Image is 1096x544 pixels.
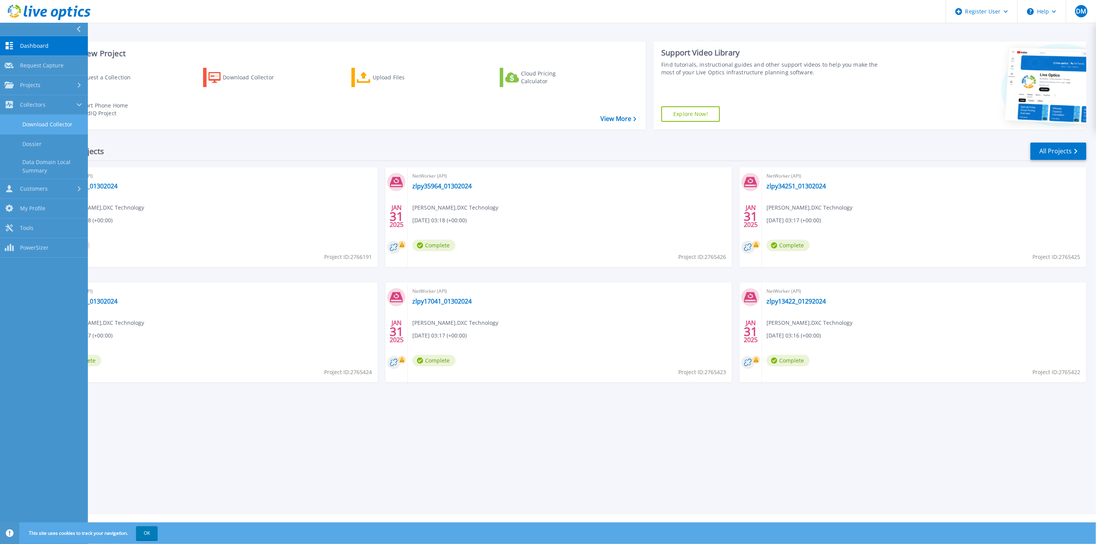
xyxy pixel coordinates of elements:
div: Support Video Library [661,48,886,58]
a: zlpy35964_01302024 [412,182,472,190]
span: Project ID: 2766191 [324,253,372,261]
span: NetWorker (API) [412,287,727,296]
h3: Start a New Project [55,49,636,58]
span: Complete [767,355,810,366]
span: [PERSON_NAME] , DXC Technology [412,319,498,327]
span: NetWorker (API) [58,172,373,180]
div: Request a Collection [77,70,138,85]
a: View More [600,115,636,123]
span: Complete [412,240,456,251]
span: NetWorker (API) [767,172,1081,180]
span: 31 [390,213,403,220]
span: Complete [767,240,810,251]
div: JAN 2025 [743,202,758,230]
span: Project ID: 2765422 [1033,368,1081,376]
span: Customers [20,185,48,192]
a: zlpy31326_01302024 [58,182,118,190]
span: Project ID: 2765423 [678,368,726,376]
span: 31 [744,328,758,335]
a: Cloud Pricing Calculator [500,68,586,87]
a: Explore Now! [661,106,720,122]
span: [DATE] 03:17 (+00:00) [767,216,821,225]
span: Projects [20,82,40,89]
span: PowerSizer [20,244,49,251]
span: My Profile [20,205,45,212]
span: [PERSON_NAME] , DXC Technology [767,319,852,327]
span: Project ID: 2765425 [1033,253,1081,261]
a: All Projects [1030,143,1086,160]
a: zlpy17041_01302024 [412,297,472,305]
a: Request a Collection [55,68,141,87]
a: Upload Files [351,68,437,87]
span: NetWorker (API) [412,172,727,180]
div: Import Phone Home CloudIQ Project [76,102,136,117]
span: [DATE] 03:17 (+00:00) [412,331,467,340]
div: Cloud Pricing Calculator [521,70,583,85]
span: This site uses cookies to track your navigation. [21,526,158,540]
div: JAN 2025 [743,317,758,346]
span: Tools [20,225,34,232]
div: Find tutorials, instructional guides and other support videos to help you make the most of your L... [661,61,886,76]
a: Download Collector [203,68,289,87]
a: zlpy13422_01292024 [767,297,826,305]
span: Dashboard [20,42,49,49]
span: Project ID: 2765426 [678,253,726,261]
span: [DATE] 03:16 (+00:00) [767,331,821,340]
div: JAN 2025 [389,202,404,230]
span: [DATE] 03:18 (+00:00) [412,216,467,225]
div: Download Collector [223,70,284,85]
span: Request Capture [20,62,64,69]
a: zlpy34251_01302024 [767,182,826,190]
span: NetWorker (API) [58,287,373,296]
span: Complete [412,355,456,366]
button: OK [136,526,158,540]
span: [PERSON_NAME] , DXC Technology [767,203,852,212]
span: [PERSON_NAME] , DXC Technology [412,203,498,212]
span: 31 [390,328,403,335]
span: 31 [744,213,758,220]
span: [PERSON_NAME] , DXC Technology [58,319,144,327]
span: [PERSON_NAME] , DXC Technology [58,203,144,212]
span: DM [1076,8,1086,14]
a: zlpy31519_01302024 [58,297,118,305]
span: NetWorker (API) [767,287,1081,296]
div: Upload Files [373,70,434,85]
span: Project ID: 2765424 [324,368,372,376]
div: JAN 2025 [389,317,404,346]
span: Collectors [20,101,45,108]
